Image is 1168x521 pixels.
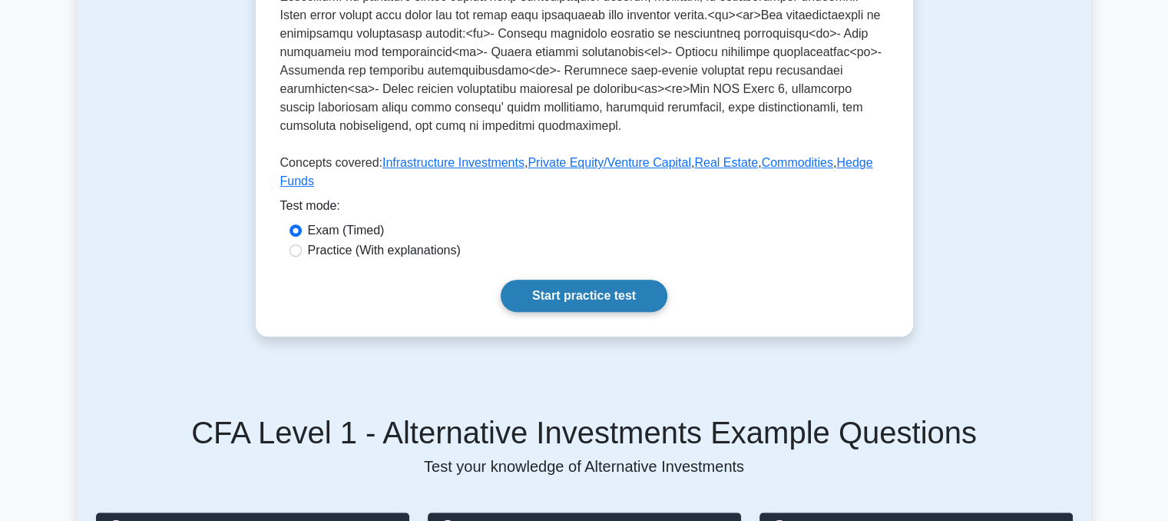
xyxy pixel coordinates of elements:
[308,241,461,260] label: Practice (With explanations)
[280,156,873,187] a: Hedge Funds
[96,457,1073,476] p: Test your knowledge of Alternative Investments
[280,197,888,221] div: Test mode:
[501,280,667,312] a: Start practice test
[96,414,1073,451] h5: CFA Level 1 - Alternative Investments Example Questions
[762,156,833,169] a: Commodities
[308,221,385,240] label: Exam (Timed)
[382,156,524,169] a: Infrastructure Investments
[280,154,888,197] p: Concepts covered: , , , ,
[528,156,691,169] a: Private Equity/Venture Capital
[694,156,758,169] a: Real Estate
